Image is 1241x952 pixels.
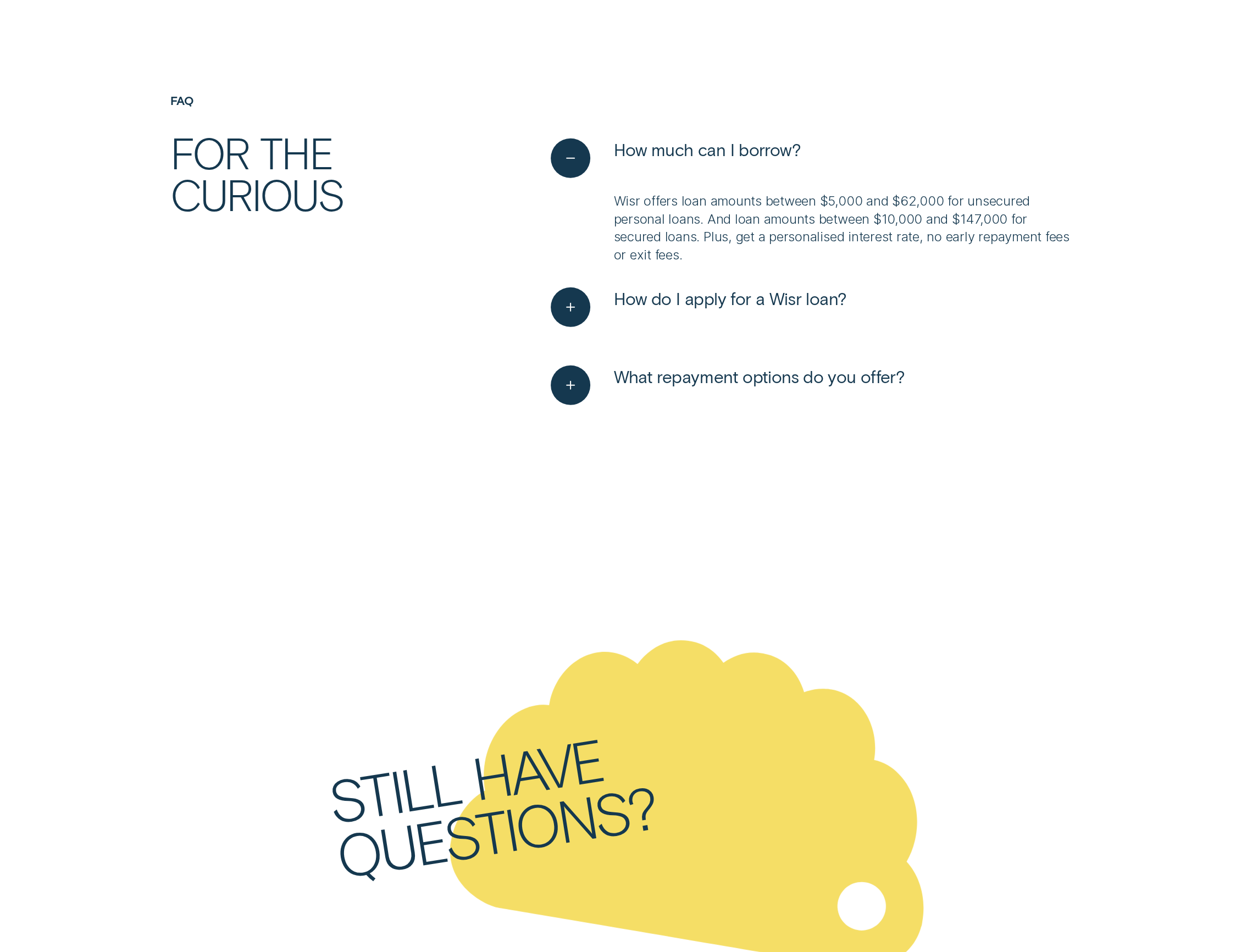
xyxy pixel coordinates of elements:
button: See more [551,366,905,405]
button: See more [551,287,846,327]
div: Still [324,753,463,828]
div: questions? [333,778,660,883]
button: See less [551,139,800,178]
h2: For the curious [170,131,462,216]
h4: FAQ [170,93,462,107]
span: What repayment options do you offer? [613,366,905,387]
span: How much can I borrow? [613,139,800,160]
div: have [469,730,606,805]
span: How do I apply for a Wisr loan? [613,287,846,309]
p: Wisr offers loan amounts between $5,000 and $62,000 for unsecured personal loans. And loan amount... [613,192,1071,264]
h2: Still have questions? [324,723,660,883]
